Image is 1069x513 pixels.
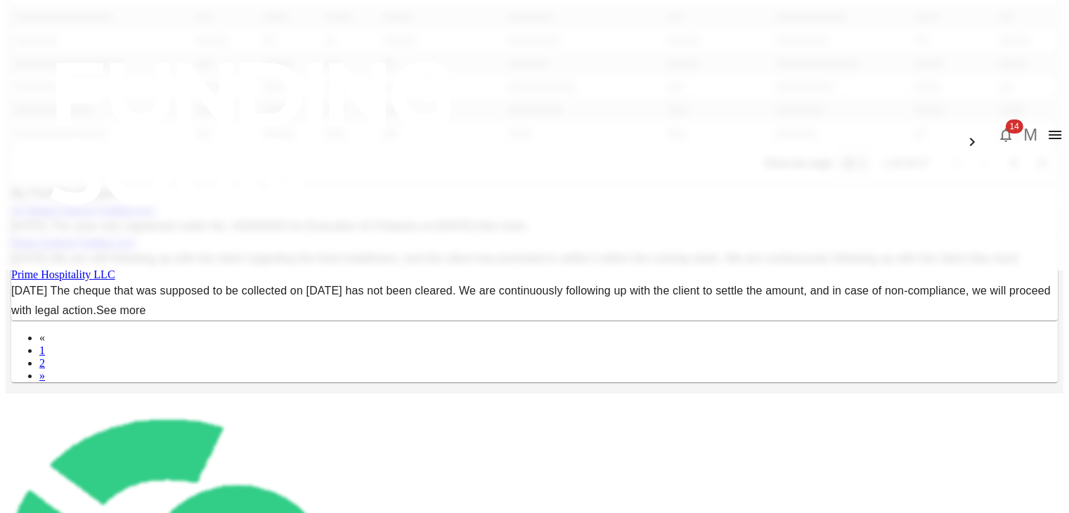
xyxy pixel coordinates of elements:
[1005,119,1023,134] span: 14
[39,357,45,369] a: 2
[1020,124,1041,145] button: M
[11,285,1051,316] span: The cheque that was supposed to be collected on [DATE] has not been cleared. We are continuously ...
[992,121,1020,149] button: 14
[11,285,47,297] span: [DATE]
[964,119,992,131] span: العربية
[39,370,45,382] a: Next
[39,344,45,356] a: 1
[39,332,45,344] span: «
[39,370,45,382] span: »
[39,332,45,344] span: Previous
[11,268,115,280] a: Prime Hospitality LLC
[96,304,146,316] a: See more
